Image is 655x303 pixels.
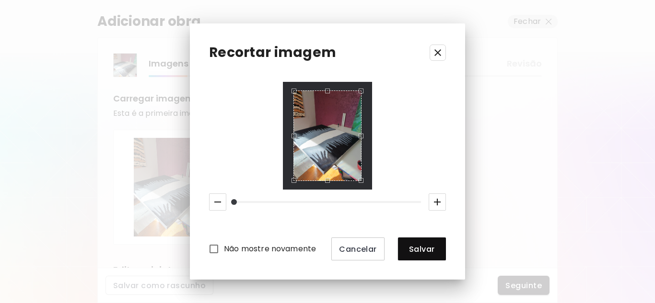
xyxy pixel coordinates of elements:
p: Recortar imagem [209,43,336,63]
span: Não mostre novamente [224,243,316,255]
span: Salvar [406,244,438,254]
button: Cancelar [331,237,385,260]
button: Salvar [398,237,446,260]
div: Use the arrow keys to move the crop selection area [293,90,362,181]
span: Cancelar [339,244,377,254]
